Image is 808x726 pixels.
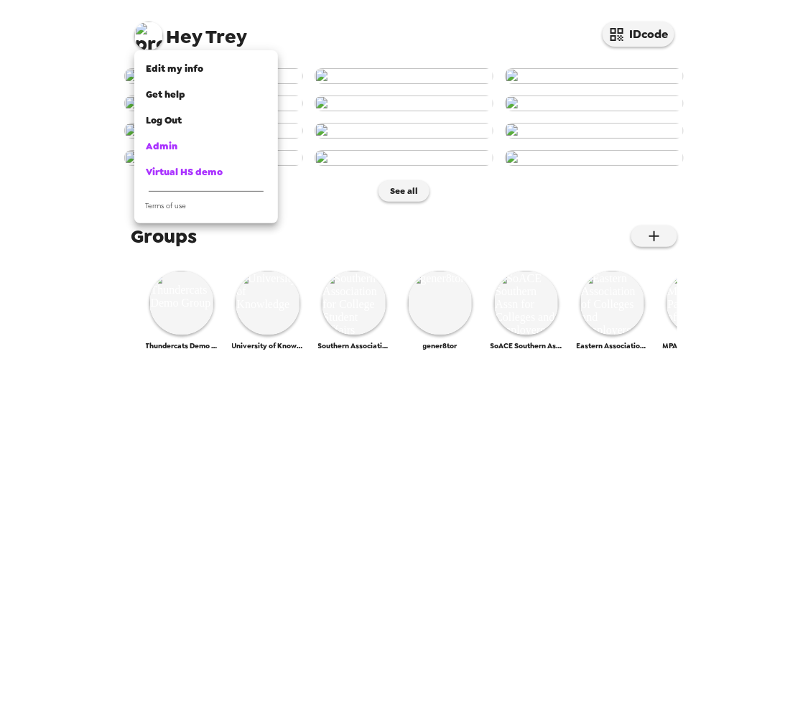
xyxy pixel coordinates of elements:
[146,62,203,75] span: Edit my info
[145,201,186,210] span: Terms of use
[146,140,177,152] span: Admin
[134,197,278,218] a: Terms of use
[146,88,185,101] span: Get help
[146,114,182,126] span: Log Out
[146,166,223,178] span: Virtual HS demo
